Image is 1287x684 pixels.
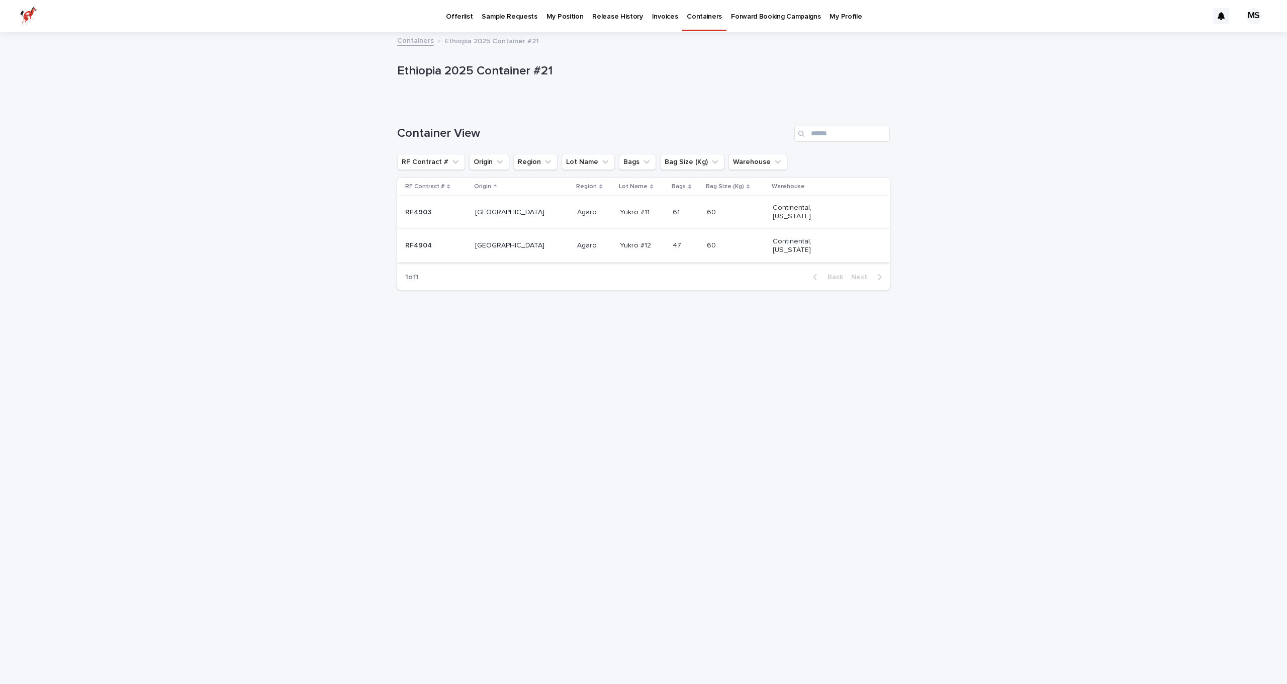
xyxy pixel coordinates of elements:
p: Origin [474,181,491,192]
p: Bags [672,181,686,192]
p: Warehouse [772,181,805,192]
p: Region [576,181,597,192]
p: [GEOGRAPHIC_DATA] [475,208,547,217]
button: Bag Size (Kg) [660,154,724,170]
p: 1 of 1 [397,265,427,290]
h1: Container View [397,126,790,141]
button: RF Contract # [397,154,465,170]
span: Next [851,274,873,281]
button: Origin [469,154,509,170]
p: [GEOGRAPHIC_DATA] [475,241,547,250]
p: 61 [673,206,682,217]
p: Yukro #11 [620,206,652,217]
p: RF4903 [405,206,433,217]
div: MS [1246,8,1262,24]
a: Containers [397,34,434,46]
button: Region [513,154,558,170]
span: Back [821,274,843,281]
p: Ethiopia 2025 Container #21 [397,64,886,78]
p: Bag Size (Kg) [706,181,744,192]
button: Back [805,273,847,282]
p: Yukro #12 [620,239,653,250]
tr: RF4903RF4903 [GEOGRAPHIC_DATA]AgaroAgaro Yukro #11Yukro #11 6161 6060 Continental, [US_STATE] [397,196,890,229]
p: 60 [707,206,718,217]
img: zttTXibQQrCfv9chImQE [20,6,37,26]
p: 47 [673,239,683,250]
button: Next [847,273,890,282]
p: 60 [707,239,718,250]
button: Bags [619,154,656,170]
p: Lot Name [619,181,648,192]
button: Warehouse [728,154,787,170]
button: Lot Name [562,154,615,170]
input: Search [794,126,890,142]
p: Ethiopia 2025 Container #21 [445,35,539,46]
p: RF Contract # [405,181,444,192]
p: RF4904 [405,239,434,250]
p: Agaro [577,239,599,250]
tr: RF4904RF4904 [GEOGRAPHIC_DATA]AgaroAgaro Yukro #12Yukro #12 4747 6060 Continental, [US_STATE] [397,229,890,263]
p: Agaro [577,206,599,217]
